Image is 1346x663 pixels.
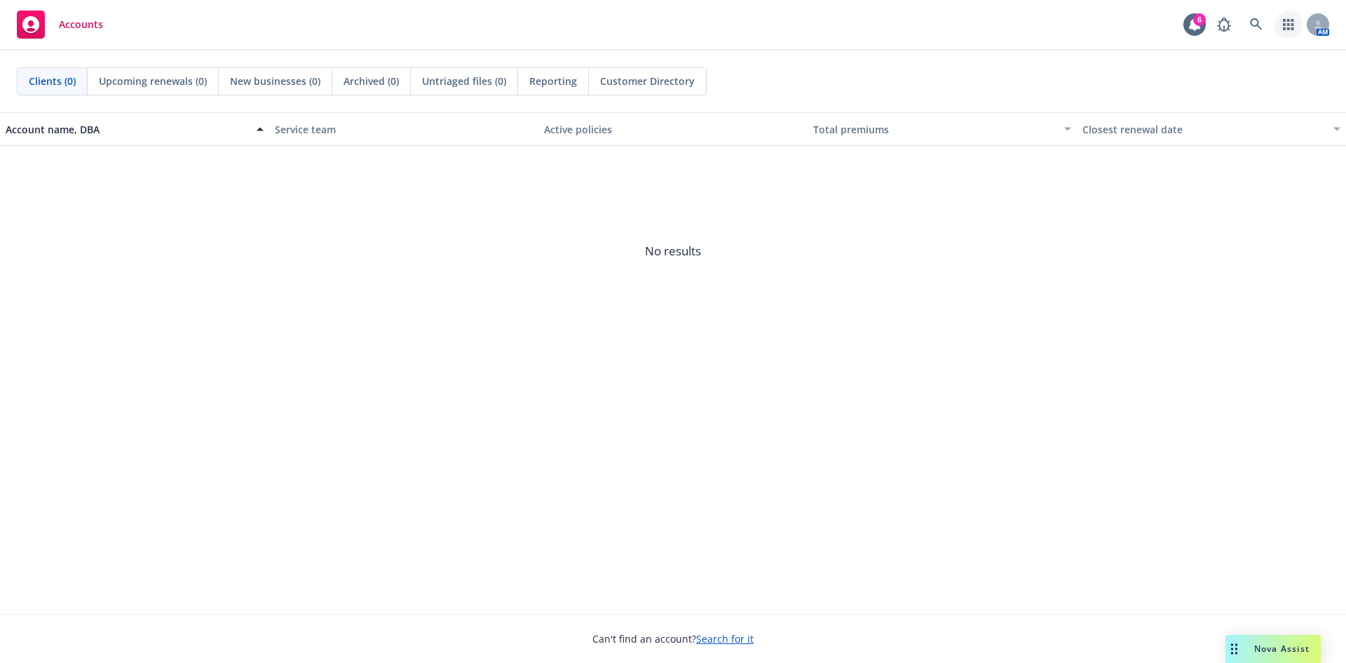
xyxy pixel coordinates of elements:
[813,122,1056,137] div: Total premiums
[269,112,538,146] button: Service team
[275,122,533,137] div: Service team
[59,19,103,30] span: Accounts
[99,74,207,88] span: Upcoming renewals (0)
[1077,112,1346,146] button: Closest renewal date
[1082,122,1325,137] div: Closest renewal date
[1274,11,1303,39] a: Switch app
[1242,11,1270,39] a: Search
[344,74,399,88] span: Archived (0)
[1254,643,1310,655] span: Nova Assist
[6,122,248,137] div: Account name, DBA
[696,632,754,645] a: Search for it
[29,74,76,88] span: Clients (0)
[230,74,320,88] span: New businesses (0)
[529,74,577,88] span: Reporting
[808,112,1077,146] button: Total premiums
[1225,635,1321,663] button: Nova Assist
[422,74,506,88] span: Untriaged files (0)
[1210,11,1238,39] a: Report a Bug
[11,5,109,44] a: Accounts
[592,631,754,646] span: Can't find an account?
[600,74,695,88] span: Customer Directory
[538,112,808,146] button: Active policies
[544,122,802,137] div: Active policies
[1225,635,1243,663] div: Drag to move
[1193,13,1206,26] div: 6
